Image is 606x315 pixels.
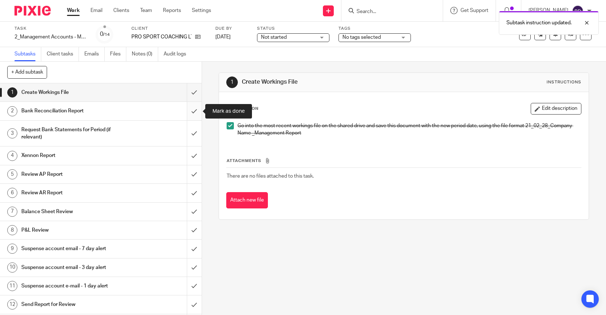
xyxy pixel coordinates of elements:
span: [DATE] [215,34,231,40]
div: 3 [7,128,17,138]
h1: Create Workings File [242,78,420,86]
p: Description [226,106,258,112]
h1: Request Bank Statements for Period (if relevant) [21,124,127,143]
h1: Suspense account e-mail - 1 day alert [21,281,127,291]
a: Work [67,7,80,14]
span: Not started [261,35,287,40]
div: 6 [7,188,17,198]
h1: Bank Reconciliation Report [21,105,127,116]
div: 1 [226,76,238,88]
a: Reports [163,7,181,14]
div: 8 [7,225,17,235]
button: + Add subtask [7,66,47,78]
a: Clients [113,7,129,14]
span: No tags selected [342,35,381,40]
div: 9 [7,244,17,254]
h1: Xennon Report [21,150,127,161]
div: 10 [7,262,17,273]
a: Emails [84,47,105,61]
h1: Balance Sheet Review [21,206,127,217]
p: Subtask instruction updated. [506,19,572,26]
button: Edit description [531,103,581,115]
a: Audit logs [164,47,192,61]
a: Notes (0) [132,47,158,61]
img: svg%3E [572,5,584,17]
a: Files [110,47,126,61]
div: 11 [7,281,17,291]
a: Team [140,7,152,14]
div: 1 [7,87,17,98]
h1: P&L Review [21,225,127,236]
div: 5 [7,169,17,179]
a: Email [91,7,102,14]
span: Attachments [227,159,261,163]
div: 2_Management Accounts - Monthly - NEW [14,33,87,41]
div: 0 [100,30,110,38]
h1: Send Report for Review [21,299,127,310]
label: Client [131,26,206,32]
div: 7 [7,207,17,217]
a: Settings [192,7,211,14]
h1: Review AR Report [21,187,127,198]
div: 4 [7,151,17,161]
label: Due by [215,26,248,32]
a: Subtasks [14,47,41,61]
h1: Create Workings File [21,87,127,98]
div: 12 [7,299,17,310]
h1: Suspense account email - 3 day alert [21,262,127,273]
a: Client tasks [47,47,79,61]
p: Go into the most recent workings file on the shared drive and save this document with the new per... [237,122,581,137]
button: Attach new file [226,192,268,208]
div: Instructions [547,79,581,85]
label: Status [257,26,329,32]
span: There are no files attached to this task. [227,174,314,179]
small: /14 [103,33,110,37]
div: 2 [7,106,17,116]
label: Task [14,26,87,32]
p: PRO SPORT COACHING LTD [131,33,192,41]
h1: Review AP Report [21,169,127,180]
img: Pixie [14,6,51,16]
h1: Suspense account email - 7 day alert [21,243,127,254]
